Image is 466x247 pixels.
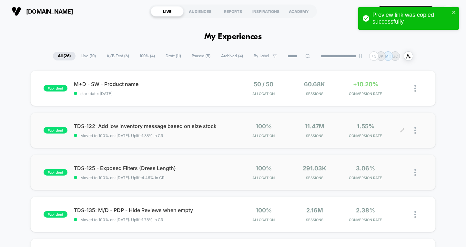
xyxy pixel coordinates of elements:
div: AUDIENCES [184,6,217,16]
span: 1.55% [357,123,374,130]
span: By Label [254,54,269,59]
div: INSPIRATIONS [249,6,282,16]
button: close [452,10,456,16]
span: Sessions [291,218,339,222]
span: 291.03k [303,165,326,172]
div: LIVE [151,6,184,16]
span: 3.06% [356,165,375,172]
span: 60.68k [304,81,325,88]
span: 100% [256,123,272,130]
img: close [414,127,416,134]
div: BH [442,5,454,18]
span: CONVERSION RATE [342,134,390,138]
span: Allocation [252,218,275,222]
span: CONVERSION RATE [342,218,390,222]
span: CONVERSION RATE [342,91,390,96]
span: CONVERSION RATE [342,176,390,180]
span: 50 / 50 [254,81,273,88]
img: close [414,85,416,92]
span: M+D - SW - Product name [74,81,233,87]
span: 2.16M [306,207,323,214]
span: 100% [256,207,272,214]
span: 100% [256,165,272,172]
span: TDS-135: M/D - PDP - Hide Reviews when empty [74,207,233,213]
span: [DOMAIN_NAME] [26,8,73,15]
span: Moved to 100% on: [DATE] . Uplift: 1.78% in CR [80,217,163,222]
span: TDS-125 - Exposed Filters (Dress Length) [74,165,233,171]
span: Allocation [252,176,275,180]
div: REPORTS [217,6,249,16]
span: Moved to 100% on: [DATE] . Uplift: 1.38% in CR [80,133,163,138]
span: Allocation [252,91,275,96]
div: Preview link was copied successfully [372,12,450,25]
span: TDS-122: Add low inventory message based on size stock [74,123,233,129]
span: published [44,169,67,176]
span: +10.20% [353,81,378,88]
span: Moved to 100% on: [DATE] . Uplift: 4.46% in CR [80,175,165,180]
span: All ( 26 ) [53,52,76,60]
span: 2.38% [356,207,375,214]
span: 100% ( 4 ) [135,52,160,60]
button: BH [440,5,456,18]
span: published [44,85,67,91]
p: GC [392,54,398,59]
span: Sessions [291,91,339,96]
img: end [359,54,362,58]
span: Allocation [252,134,275,138]
span: Paused ( 5 ) [187,52,215,60]
span: 11.47M [305,123,324,130]
span: Draft ( 11 ) [161,52,186,60]
span: Sessions [291,134,339,138]
span: A/B Test ( 6 ) [102,52,134,60]
img: close [414,169,416,176]
span: Sessions [291,176,339,180]
span: published [44,211,67,218]
span: start date: [DATE] [74,91,233,96]
p: JK [379,54,383,59]
p: MH [385,54,391,59]
div: ACADEMY [282,6,315,16]
img: close [414,211,416,218]
span: Live ( 10 ) [76,52,101,60]
span: Archived ( 4 ) [216,52,248,60]
img: Visually logo [12,6,21,16]
button: [DOMAIN_NAME] [10,6,75,16]
span: published [44,127,67,134]
div: + 3 [369,51,379,61]
h1: My Experiences [204,32,262,42]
